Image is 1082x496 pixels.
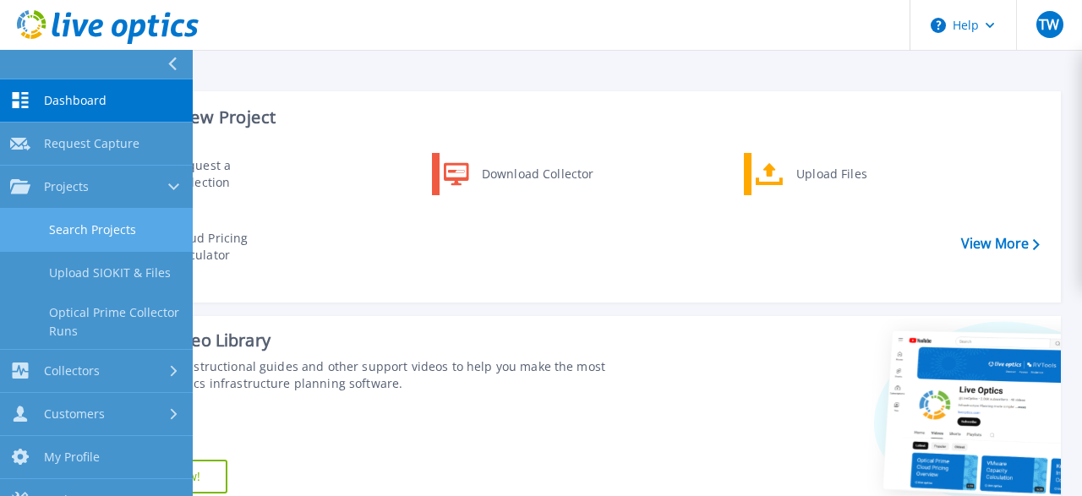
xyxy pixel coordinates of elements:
div: Request a Collection [165,157,288,191]
span: Projects [44,179,89,194]
h3: Start a New Project [120,108,1039,127]
div: Upload Files [788,157,913,191]
div: Cloud Pricing Calculator [163,230,288,264]
div: Support Video Library [99,330,608,352]
a: Upload Files [744,153,917,195]
span: TW [1039,18,1059,31]
span: Customers [44,406,105,422]
a: Cloud Pricing Calculator [119,226,292,268]
span: Request Capture [44,136,139,151]
div: Find tutorials, instructional guides and other support videos to help you make the most of your L... [99,358,608,392]
span: My Profile [44,450,100,465]
div: Download Collector [473,157,601,191]
a: View More [961,236,1040,252]
a: Request a Collection [119,153,292,195]
span: Collectors [44,363,100,379]
a: Download Collector [432,153,605,195]
span: Dashboard [44,93,107,108]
